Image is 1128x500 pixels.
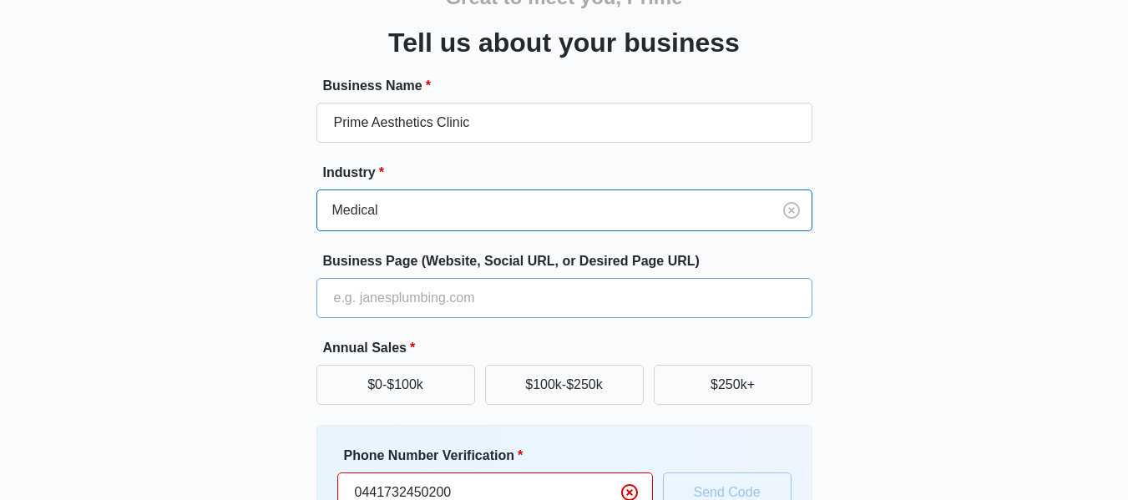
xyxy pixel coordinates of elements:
input: e.g. Jane's Plumbing [316,103,812,143]
h3: Tell us about your business [388,23,740,63]
button: $100k-$250k [485,365,644,405]
label: Industry [323,163,819,183]
button: $0-$100k [316,365,475,405]
label: Business Page (Website, Social URL, or Desired Page URL) [323,251,819,271]
label: Annual Sales [323,338,819,358]
input: e.g. janesplumbing.com [316,278,812,318]
button: $250k+ [654,365,812,405]
button: Clear [778,197,805,224]
label: Phone Number Verification [344,446,660,466]
label: Business Name [323,76,819,96]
